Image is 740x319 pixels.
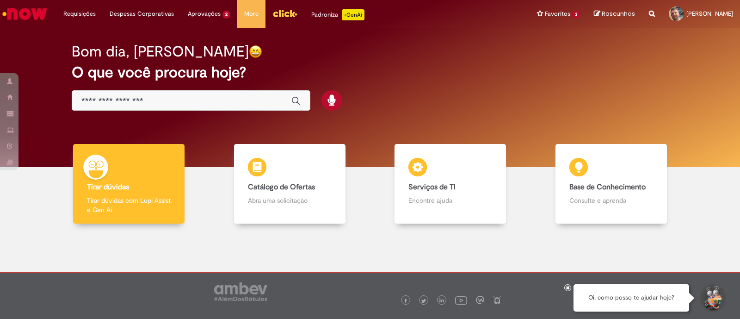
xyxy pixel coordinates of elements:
[531,144,692,224] a: Base de Conhecimento Consulte e aprenda
[602,9,635,18] span: Rascunhos
[311,9,364,20] div: Padroniza
[439,298,444,304] img: logo_footer_linkedin.png
[188,9,221,19] span: Aprovações
[342,9,364,20] p: +GenAi
[214,282,267,301] img: logo_footer_ambev_rotulo_gray.png
[1,5,49,23] img: ServiceNow
[569,196,653,205] p: Consulte e aprenda
[72,64,668,81] h2: O que você procura hoje?
[63,9,96,19] span: Requisições
[248,196,332,205] p: Abra uma solicitação
[594,10,635,19] a: Rascunhos
[403,299,408,303] img: logo_footer_facebook.png
[72,44,249,60] h2: Bom dia, [PERSON_NAME]
[421,299,426,303] img: logo_footer_twitter.png
[493,296,501,304] img: logo_footer_naosei.png
[110,9,174,19] span: Despesas Corporativas
[572,11,580,19] span: 3
[49,144,210,224] a: Tirar dúvidas Tirar dúvidas com Lupi Assist e Gen Ai
[698,284,726,312] button: Iniciar Conversa de Suporte
[210,144,370,224] a: Catálogo de Ofertas Abra uma solicitação
[569,182,646,192] b: Base de Conhecimento
[408,196,492,205] p: Encontre ajuda
[545,9,570,19] span: Favoritos
[455,294,467,306] img: logo_footer_youtube.png
[244,9,259,19] span: More
[476,296,484,304] img: logo_footer_workplace.png
[248,182,315,192] b: Catálogo de Ofertas
[222,11,230,19] span: 2
[87,182,129,192] b: Tirar dúvidas
[249,45,262,58] img: happy-face.png
[370,144,531,224] a: Serviços de TI Encontre ajuda
[408,182,456,192] b: Serviços de TI
[686,10,733,18] span: [PERSON_NAME]
[87,196,171,214] p: Tirar dúvidas com Lupi Assist e Gen Ai
[573,284,689,312] div: Oi, como posso te ajudar hoje?
[272,6,297,20] img: click_logo_yellow_360x200.png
